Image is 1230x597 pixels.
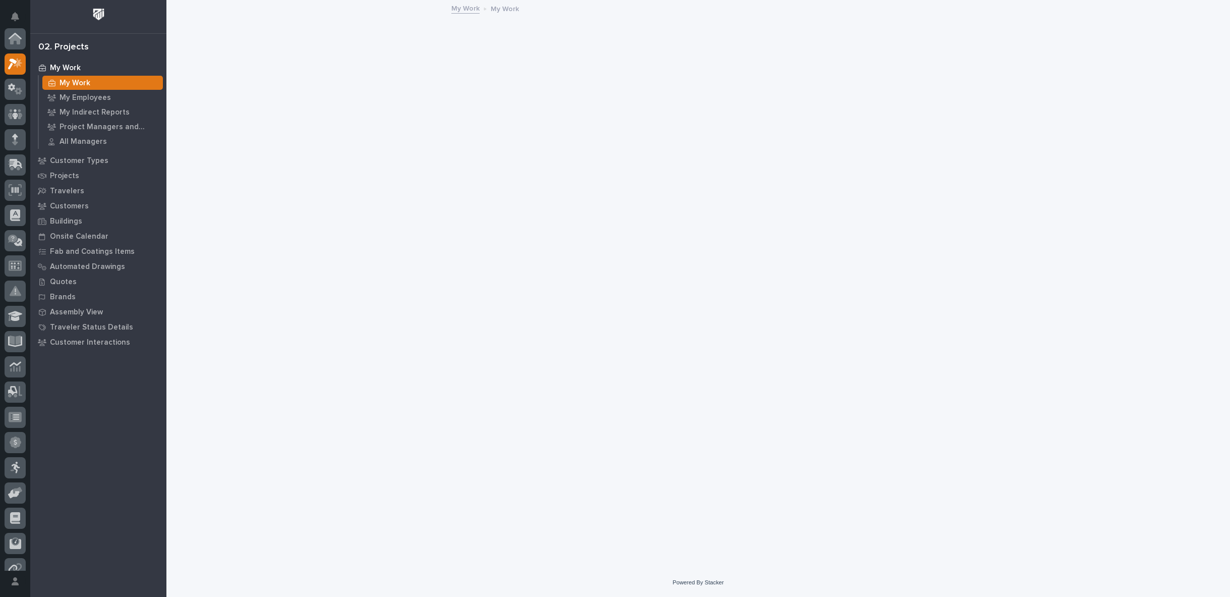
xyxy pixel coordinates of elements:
[30,274,166,289] a: Quotes
[50,172,79,181] p: Projects
[50,247,135,256] p: Fab and Coatings Items
[30,304,166,319] a: Assembly View
[50,323,133,332] p: Traveler Status Details
[39,120,166,134] a: Project Managers and Engineers
[50,217,82,226] p: Buildings
[50,278,77,287] p: Quotes
[30,60,166,75] a: My Work
[491,3,519,14] p: My Work
[60,123,159,132] p: Project Managers and Engineers
[50,202,89,211] p: Customers
[38,42,89,53] div: 02. Projects
[39,90,166,104] a: My Employees
[60,93,111,102] p: My Employees
[50,187,84,196] p: Travelers
[30,168,166,183] a: Projects
[30,289,166,304] a: Brands
[50,338,130,347] p: Customer Interactions
[30,244,166,259] a: Fab and Coatings Items
[50,232,108,241] p: Onsite Calendar
[50,262,125,272] p: Automated Drawings
[39,105,166,119] a: My Indirect Reports
[30,153,166,168] a: Customer Types
[60,137,107,146] p: All Managers
[30,319,166,335] a: Traveler Status Details
[39,76,166,90] a: My Work
[451,2,480,14] a: My Work
[60,79,90,88] p: My Work
[30,213,166,229] a: Buildings
[30,198,166,213] a: Customers
[30,335,166,350] a: Customer Interactions
[89,5,108,24] img: Workspace Logo
[30,229,166,244] a: Onsite Calendar
[50,156,108,166] p: Customer Types
[30,259,166,274] a: Automated Drawings
[13,12,26,28] div: Notifications
[39,134,166,148] a: All Managers
[30,183,166,198] a: Travelers
[5,6,26,27] button: Notifications
[50,293,76,302] p: Brands
[50,64,81,73] p: My Work
[50,308,103,317] p: Assembly View
[60,108,130,117] p: My Indirect Reports
[673,579,724,585] a: Powered By Stacker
